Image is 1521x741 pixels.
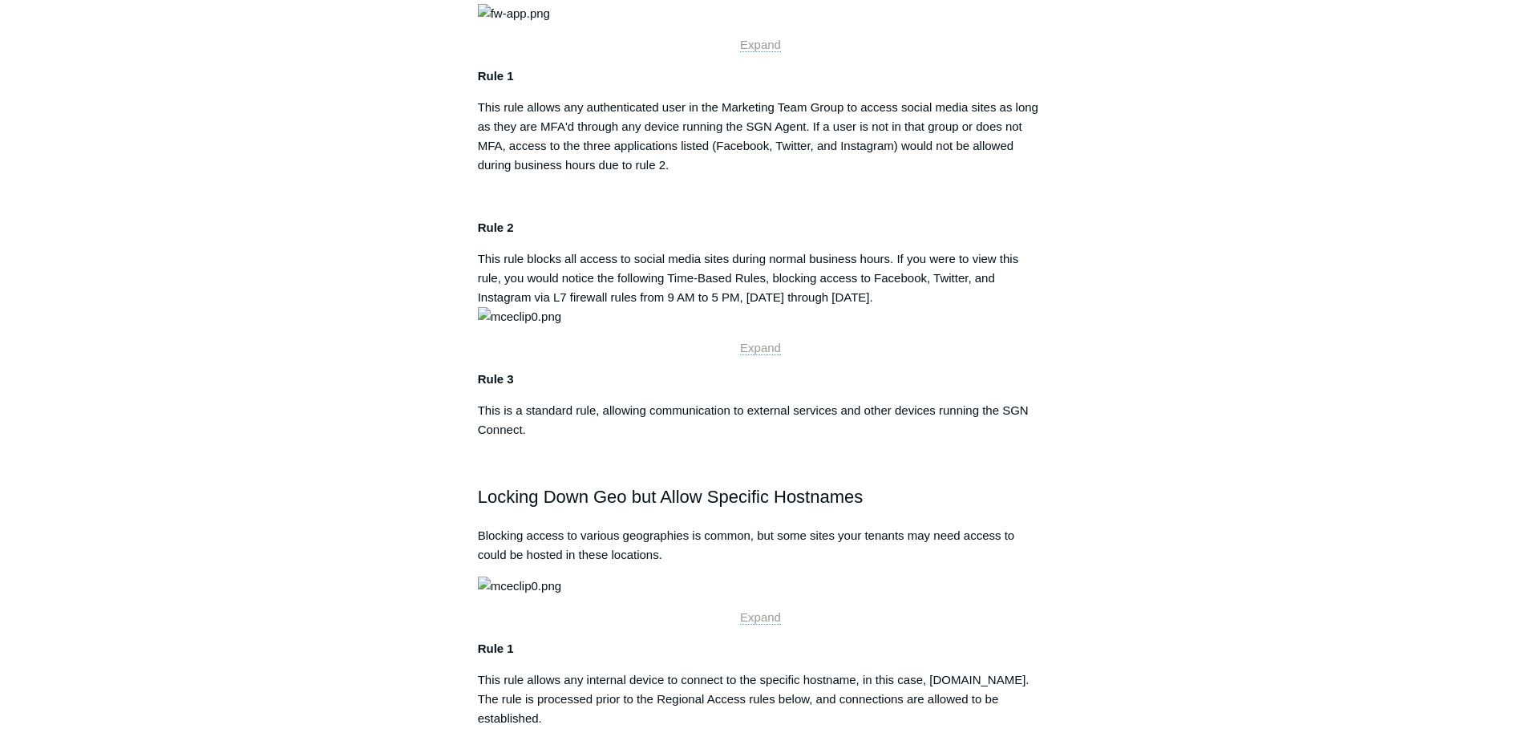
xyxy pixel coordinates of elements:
[478,372,514,386] strong: Rule 3
[478,670,1044,728] p: This rule allows any internal device to connect to the specific hostname, in this case, [DOMAIN_N...
[478,483,1044,511] h2: Locking Down Geo but Allow Specific Hostnames
[478,221,514,234] strong: Rule 2
[478,249,1044,326] p: This rule blocks all access to social media sites during normal business hours. If you were to vi...
[478,577,561,596] img: mceclip0.png
[478,4,550,23] img: fw-app.png
[740,341,781,355] a: Expand
[478,98,1044,175] p: This rule allows any authenticated user in the Marketing Team Group to access social media sites ...
[478,307,561,326] img: mceclip0.png
[740,38,781,51] span: Expand
[740,341,781,354] span: Expand
[478,526,1044,565] p: Blocking access to various geographies is common, but some sites your tenants may need access to ...
[478,642,514,655] strong: Rule 1
[478,69,514,83] strong: Rule 1
[740,38,781,52] a: Expand
[478,401,1044,439] p: This is a standard rule, allowing communication to external services and other devices running th...
[740,610,781,625] a: Expand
